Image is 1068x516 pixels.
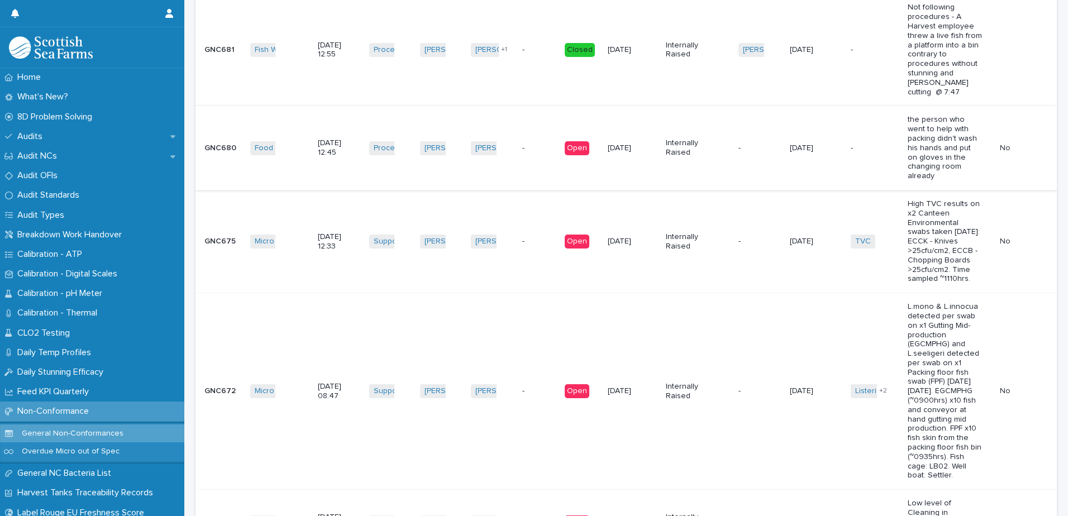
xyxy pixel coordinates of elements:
p: No [1000,384,1013,396]
p: No [1000,235,1013,246]
p: Daily Temp Profiles [13,347,100,358]
p: Calibration - Thermal [13,308,106,318]
p: [DATE] [790,386,827,396]
p: [DATE] [608,386,645,396]
p: [DATE] [608,144,645,153]
a: Food Safety [255,144,298,153]
p: Audit Types [13,210,73,221]
p: 8D Problem Solving [13,112,101,122]
a: Support/Shian Lab [374,386,440,396]
p: Harvest Tanks Traceability Records [13,488,162,498]
p: - [522,386,556,396]
p: General Non-Conformances [13,429,132,438]
p: Feed KPI Quarterly [13,386,98,397]
p: Internally Raised [666,232,703,251]
p: the person who went to help with packing didn't wash his hands and put on gloves in the changing ... [908,115,982,181]
p: - [738,144,776,153]
a: Listeria innocua [855,386,912,396]
tr: GNC675GNC675 Micro Out of Spec [DATE] 12:33Support/Shian Lab - Canteen [PERSON_NAME] [PERSON_NAME... [196,190,1057,293]
p: Audit OFIs [13,170,66,181]
p: No [1000,141,1013,153]
p: High TVC results on x2 Canteen Environmental swabs taken [DATE]: ECCK - Knives >25cfu/cm2, ECCB -... [908,199,982,284]
p: - [522,45,556,55]
a: [PERSON_NAME] [425,144,485,153]
a: Processing/South Shian Factory [374,144,488,153]
p: Daily Stunning Efficacy [13,367,112,378]
a: [PERSON_NAME] [475,45,536,55]
a: Processing/South Shian Factory [374,45,488,55]
p: CLO2 Testing [13,328,79,338]
p: Calibration - Digital Scales [13,269,126,279]
a: Fish Welfare [255,45,298,55]
p: GNC675 [204,235,238,246]
div: Open [565,384,589,398]
a: TVC [855,237,871,246]
a: Support/Shian Lab - Canteen [374,237,478,246]
p: GNC681 [204,43,237,55]
a: Micro Out of Spec [255,237,320,246]
p: [DATE] 08:47 [318,382,355,401]
div: Open [565,141,589,155]
p: Non-Conformance [13,406,98,417]
a: [PERSON_NAME] [743,45,804,55]
p: Audit Standards [13,190,88,200]
a: Micro Out of Spec [255,386,320,396]
p: General NC Bacteria List [13,468,120,479]
a: [PERSON_NAME] [425,45,485,55]
p: Internally Raised [666,41,703,60]
a: [PERSON_NAME] [425,386,485,396]
p: - [851,144,888,153]
p: Audits [13,131,51,142]
p: Overdue Micro out of Spec [13,447,128,456]
p: [DATE] [790,144,827,153]
p: Audit NCs [13,151,66,161]
p: L.mono & L.innocua detected per swab on x1 Gutting Mid-production (EGCMPHG) and L.seeligeri detec... [908,302,982,480]
span: + 1 [501,46,507,53]
p: - [738,237,776,246]
div: Closed [565,43,595,57]
img: mMrefqRFQpe26GRNOUkG [9,36,93,59]
tr: GNC672GNC672 Micro Out of Spec [DATE] 08:47Support/Shian Lab [PERSON_NAME] [PERSON_NAME] -Open[DA... [196,293,1057,490]
p: [DATE] 12:55 [318,41,355,60]
a: [PERSON_NAME] [475,144,536,153]
p: - [851,45,888,55]
p: - [522,144,556,153]
p: [DATE] [608,237,645,246]
p: Internally Raised [666,382,703,401]
a: [PERSON_NAME] [475,386,536,396]
a: [PERSON_NAME] [475,237,536,246]
p: What's New? [13,92,77,102]
p: [DATE] [790,237,827,246]
p: GNC672 [204,384,238,396]
p: Calibration - pH Meter [13,288,111,299]
p: Internally Raised [666,138,703,157]
a: [PERSON_NAME] [425,237,485,246]
p: - [738,386,776,396]
p: GNC680 [204,141,239,153]
p: Breakdown Work Handover [13,230,131,240]
p: Not following procedures - A Harvest employee threw a live fish from a platform into a bin contra... [908,3,982,97]
p: [DATE] [608,45,645,55]
p: Home [13,72,50,83]
span: + 2 [879,388,887,394]
p: - [522,237,556,246]
p: [DATE] [790,45,827,55]
p: Calibration - ATP [13,249,91,260]
div: Open [565,235,589,249]
p: [DATE] 12:33 [318,232,355,251]
tr: GNC680GNC680 Food Safety [DATE] 12:45Processing/South Shian Factory [PERSON_NAME] [PERSON_NAME] -... [196,106,1057,190]
p: [DATE] 12:45 [318,138,355,157]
